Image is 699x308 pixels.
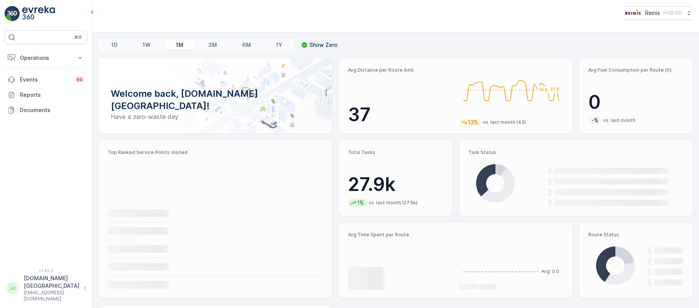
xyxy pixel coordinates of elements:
[663,10,682,16] p: ( +02:00 )
[111,112,320,121] p: Have a zero-waste day
[74,34,82,40] p: ⌘B
[208,41,217,49] p: 3M
[142,41,150,49] p: 1W
[588,91,683,114] p: 0
[22,6,55,21] img: logo_light-DOdMpM7g.png
[108,149,323,156] p: Top Ranked Service Points Visited
[24,290,80,302] p: [EMAIL_ADDRESS][DOMAIN_NAME]
[468,149,683,156] p: Task Status
[5,268,87,273] span: v 1.49.3
[5,50,87,66] button: Operations
[5,87,87,103] a: Reports
[624,9,642,17] img: Reinis-Logo-Vrijstaand_Tekengebied-1-copy2_aBO4n7j.png
[111,41,118,49] p: 1D
[5,6,20,21] img: logo
[603,117,636,124] p: vs. last month
[20,54,72,62] p: Operations
[5,72,87,87] a: Events99
[20,106,84,114] p: Documents
[348,232,453,238] p: Avg Time Spent per Route
[242,41,251,49] p: 6M
[624,6,693,20] button: Reinis(+02:00)
[588,67,683,73] p: Avg Fuel Consumption per Route (lt)
[645,9,660,17] p: Reinis
[588,232,683,238] p: Route Status
[24,274,80,290] p: [DOMAIN_NAME][GEOGRAPHIC_DATA]
[5,103,87,118] a: Documents
[348,173,443,196] p: 27.9k
[111,88,320,112] p: Welcome back, [DOMAIN_NAME][GEOGRAPHIC_DATA]!
[348,103,453,126] p: 37
[5,274,87,302] button: JJ[DOMAIN_NAME][GEOGRAPHIC_DATA][EMAIL_ADDRESS][DOMAIN_NAME]
[176,41,183,49] p: 1M
[591,117,599,124] p: -%
[20,76,70,83] p: Events
[467,119,479,126] p: 13%
[483,119,526,125] p: vs. last month (43)
[6,282,19,294] div: JJ
[20,91,84,99] p: Reports
[356,199,365,207] p: 1%
[369,200,417,206] p: vs. last month (27.5k)
[348,149,443,156] p: Total Tasks
[76,77,83,83] p: 99
[276,41,282,49] p: 1Y
[348,67,453,73] p: Avg Distance per Route (km)
[309,41,338,49] p: Show Zero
